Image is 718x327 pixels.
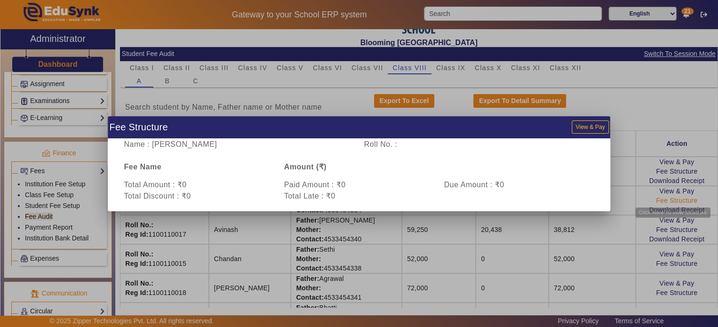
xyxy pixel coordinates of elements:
b: Fee Name [124,163,161,171]
div: Paid Amount : ₹0 [279,179,439,191]
div: Total Discount : ₹0 [119,191,279,202]
div: Roll No. : [359,139,479,150]
b: Amount (₹) [284,163,327,171]
div: Total Amount : ₹0 [119,179,279,191]
p: Fee Structure [109,120,168,135]
div: Due Amount : ₹0 [439,179,599,191]
button: View & Pay [572,120,608,133]
div: Total Late : ₹0 [279,191,439,202]
div: Name : [PERSON_NAME] [119,139,359,150]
